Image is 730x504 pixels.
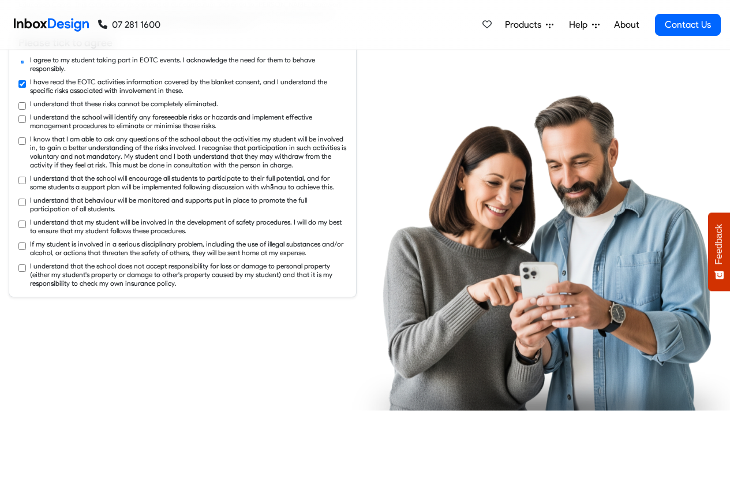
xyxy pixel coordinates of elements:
label: I have read the EOTC activities information covered by the blanket consent, and I understand the ... [30,77,347,95]
label: I understand that the school will encourage all students to participate to their full potential, ... [30,174,347,191]
label: I know that I am able to ask any questions of the school about the activities my student will be ... [30,135,347,169]
span: Help [569,18,592,32]
span: Products [505,18,546,32]
label: I agree to my student taking part in EOTC events. I acknowledge the need for them to behave respo... [30,55,347,73]
label: I understand the school will identify any foreseeable risks or hazards and implement effective ma... [30,113,347,130]
label: I understand that behaviour will be monitored and supports put in place to promote the full parti... [30,196,347,213]
a: Contact Us [655,14,721,36]
span: Feedback [714,224,724,264]
a: 07 281 1600 [98,18,160,32]
label: I understand that my student will be involved in the development of safety procedures. I will do ... [30,218,347,235]
button: Feedback - Show survey [708,212,730,291]
a: Products [500,13,558,36]
a: Help [564,13,604,36]
label: I understand that these risks cannot be completely eliminated. [30,99,218,108]
label: I understand that the school does not accept responsibility for loss or damage to personal proper... [30,262,347,288]
label: If my student is involved in a serious disciplinary problem, including the use of illegal substan... [30,240,347,257]
a: About [611,13,642,36]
